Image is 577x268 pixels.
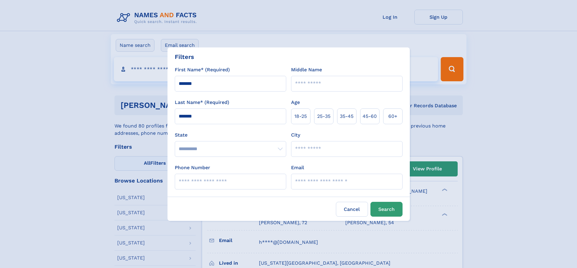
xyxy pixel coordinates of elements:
[363,113,377,120] span: 45‑60
[175,99,229,106] label: Last Name* (Required)
[294,113,307,120] span: 18‑25
[336,202,368,217] label: Cancel
[291,99,300,106] label: Age
[175,66,230,73] label: First Name* (Required)
[317,113,330,120] span: 25‑35
[291,131,300,139] label: City
[175,52,194,61] div: Filters
[291,66,322,73] label: Middle Name
[175,164,210,171] label: Phone Number
[388,113,397,120] span: 60+
[291,164,304,171] label: Email
[175,131,286,139] label: State
[340,113,353,120] span: 35‑45
[370,202,403,217] button: Search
